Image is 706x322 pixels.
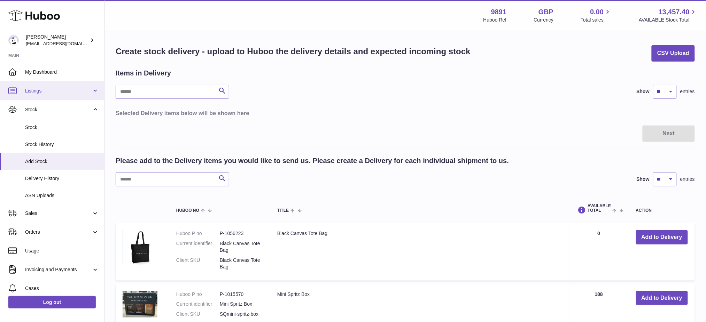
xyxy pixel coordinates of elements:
[25,192,99,199] span: ASN Uploads
[26,34,88,47] div: [PERSON_NAME]
[639,17,698,23] span: AVAILABLE Stock Total
[25,266,92,273] span: Invoicing and Payments
[25,88,92,94] span: Listings
[590,7,604,17] span: 0.00
[659,7,690,17] span: 13,457.40
[25,106,92,113] span: Stock
[26,41,102,46] span: [EMAIL_ADDRESS][DOMAIN_NAME]
[25,69,99,75] span: My Dashboard
[25,158,99,165] span: Add Stock
[483,17,507,23] div: Huboo Ref
[25,210,92,217] span: Sales
[25,141,99,148] span: Stock History
[25,175,99,182] span: Delivery History
[538,7,553,17] strong: GBP
[491,7,507,17] strong: 9891
[8,35,19,46] img: internalAdmin-9891@internal.huboo.com
[8,296,96,308] a: Log out
[25,124,99,131] span: Stock
[581,17,612,23] span: Total sales
[581,7,612,23] a: 0.00 Total sales
[534,17,554,23] div: Currency
[25,285,99,292] span: Cases
[25,229,92,235] span: Orders
[25,248,99,254] span: Usage
[639,7,698,23] a: 13,457.40 AVAILABLE Stock Total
